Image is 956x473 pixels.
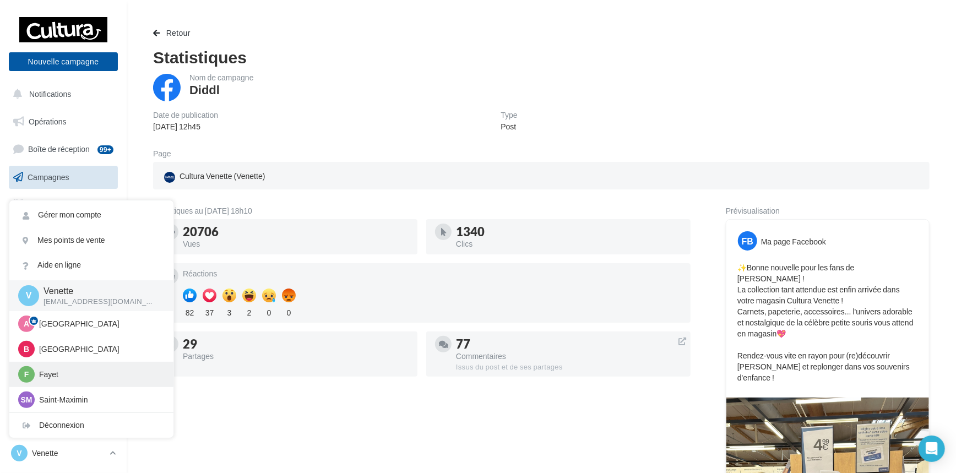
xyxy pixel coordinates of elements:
[7,166,120,189] a: Campagnes
[726,207,930,215] div: Prévisualisation
[21,394,32,405] span: SM
[39,394,160,405] p: Saint-Maximin
[9,253,173,278] a: Aide en ligne
[456,338,682,350] div: 77
[166,28,191,37] span: Retour
[7,193,120,216] a: Médiathèque
[26,289,32,302] span: V
[32,448,105,459] p: Venette
[189,84,220,96] div: Diddl
[9,52,118,71] button: Nouvelle campagne
[203,305,216,318] div: 37
[738,231,757,251] div: FB
[17,448,21,459] span: V
[153,121,218,132] div: [DATE] 12h45
[456,240,682,248] div: Clics
[183,226,409,238] div: 20706
[919,436,945,462] div: Open Intercom Messenger
[24,318,29,329] span: A
[761,236,826,247] div: Ma page Facebook
[9,413,173,438] div: Déconnexion
[153,111,218,119] div: Date de publication
[39,369,160,380] p: Fayet
[44,285,156,297] p: Venette
[7,83,116,106] button: Notifications
[242,305,256,318] div: 2
[44,297,156,307] p: [EMAIL_ADDRESS][DOMAIN_NAME]
[183,338,409,350] div: 29
[222,305,236,318] div: 3
[7,137,120,161] a: Boîte de réception99+
[183,240,409,248] div: Vues
[737,262,918,383] p: ✨Bonne nouvelle pour les fans de [PERSON_NAME] ! La collection tant attendue est enfin arrivée da...
[9,443,118,464] a: V Venette
[28,172,69,182] span: Campagnes
[189,74,254,81] div: Nom de campagne
[9,228,173,253] a: Mes points de vente
[183,352,409,360] div: Partages
[39,344,160,355] p: [GEOGRAPHIC_DATA]
[153,48,930,65] div: Statistiques
[28,144,90,154] span: Boîte de réception
[456,226,682,238] div: 1340
[97,145,113,154] div: 99+
[7,220,120,243] a: Calendrier
[162,168,267,185] div: Cultura Venette (Venette)
[9,203,173,227] a: Gérer mon compte
[456,352,682,360] div: Commentaires
[501,121,517,132] div: Post
[183,270,682,278] div: Réactions
[153,150,180,157] div: Page
[39,318,160,329] p: [GEOGRAPHIC_DATA]
[501,111,517,119] div: Type
[183,305,197,318] div: 82
[24,344,29,355] span: B
[29,89,71,99] span: Notifications
[162,168,415,185] a: Cultura Venette (Venette)
[456,362,682,372] div: Issus du post et de ses partages
[153,207,691,215] div: Statistiques au [DATE] 18h10
[262,305,276,318] div: 0
[282,305,296,318] div: 0
[29,117,66,126] span: Opérations
[7,110,120,133] a: Opérations
[24,369,29,380] span: F
[153,26,195,40] button: Retour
